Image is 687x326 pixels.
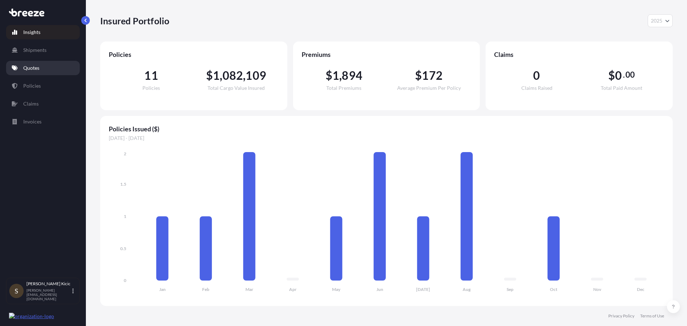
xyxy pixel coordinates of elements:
[289,287,297,292] tspan: Apr
[26,281,71,287] p: [PERSON_NAME] Kicic
[124,214,126,219] tspan: 1
[342,70,362,81] span: 894
[100,15,169,26] p: Insured Portfolio
[339,70,342,81] span: ,
[494,50,664,59] span: Claims
[608,313,634,319] a: Privacy Policy
[6,79,80,93] a: Policies
[23,82,41,89] p: Policies
[124,151,126,156] tspan: 2
[23,64,39,72] p: Quotes
[533,70,540,81] span: 0
[23,47,47,54] p: Shipments
[422,70,443,81] span: 172
[15,287,18,295] span: S
[202,287,209,292] tspan: Feb
[23,118,42,125] p: Invoices
[302,50,472,59] span: Premiums
[640,313,664,319] a: Terms of Use
[220,70,222,81] span: ,
[9,313,54,320] img: organization-logo
[142,86,160,91] span: Policies
[6,25,80,39] a: Insights
[648,14,673,27] button: Year Selector
[332,287,341,292] tspan: May
[6,61,80,75] a: Quotes
[608,70,615,81] span: $
[6,115,80,129] a: Invoices
[124,278,126,283] tspan: 0
[23,29,40,36] p: Insights
[208,86,265,91] span: Total Cargo Value Insured
[206,70,213,81] span: $
[637,287,644,292] tspan: Dec
[245,70,266,81] span: 109
[26,288,71,301] p: [PERSON_NAME][EMAIL_ADDRESS][DOMAIN_NAME]
[243,70,245,81] span: ,
[23,100,39,107] p: Claims
[550,287,557,292] tspan: Oct
[651,17,662,24] span: 2025
[416,287,430,292] tspan: [DATE]
[415,70,422,81] span: $
[601,86,642,91] span: Total Paid Amount
[332,70,339,81] span: 1
[159,287,166,292] tspan: Jan
[326,86,361,91] span: Total Premiums
[245,287,253,292] tspan: Mar
[6,43,80,57] a: Shipments
[109,135,664,142] span: [DATE] - [DATE]
[397,86,461,91] span: Average Premium Per Policy
[6,97,80,111] a: Claims
[120,246,126,251] tspan: 0.5
[213,70,220,81] span: 1
[223,70,243,81] span: 082
[376,287,383,292] tspan: Jun
[326,70,332,81] span: $
[463,287,471,292] tspan: Aug
[615,70,622,81] span: 0
[623,72,625,78] span: .
[109,50,279,59] span: Policies
[593,287,601,292] tspan: Nov
[625,72,635,78] span: 00
[109,125,664,133] span: Policies Issued ($)
[521,86,552,91] span: Claims Raised
[120,181,126,187] tspan: 1.5
[144,70,158,81] span: 11
[507,287,513,292] tspan: Sep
